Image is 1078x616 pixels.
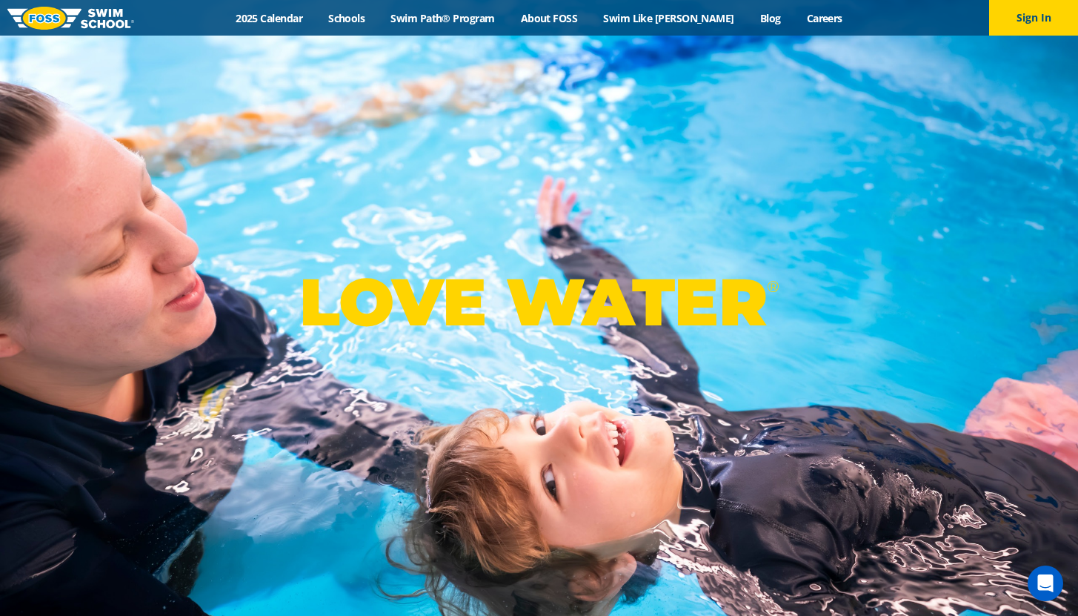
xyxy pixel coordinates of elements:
[747,11,793,25] a: Blog
[7,7,134,30] img: FOSS Swim School Logo
[508,11,590,25] a: About FOSS
[767,277,779,296] sup: ®
[316,11,378,25] a: Schools
[1028,566,1063,601] div: Open Intercom Messenger
[299,262,779,342] p: LOVE WATER
[793,11,855,25] a: Careers
[378,11,508,25] a: Swim Path® Program
[223,11,316,25] a: 2025 Calendar
[590,11,748,25] a: Swim Like [PERSON_NAME]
